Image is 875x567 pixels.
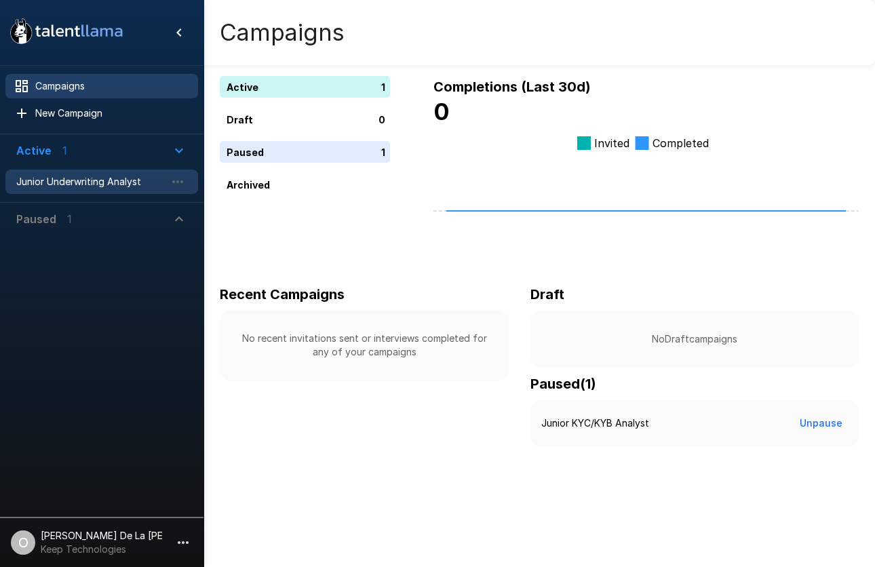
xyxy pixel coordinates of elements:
[220,18,345,47] h4: Campaigns
[530,286,564,302] b: Draft
[220,286,345,302] b: Recent Campaigns
[381,145,385,159] p: 1
[433,79,591,95] b: Completions (Last 30d)
[241,332,487,359] p: No recent invitations sent or interviews completed for any of your campaigns
[433,98,450,125] b: 0
[378,113,385,127] p: 0
[541,416,649,430] p: Junior KYC/KYB Analyst
[530,376,596,392] b: Paused ( 1 )
[794,411,848,436] button: Unpause
[552,332,837,346] p: No Draft campaigns
[381,80,385,94] p: 1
